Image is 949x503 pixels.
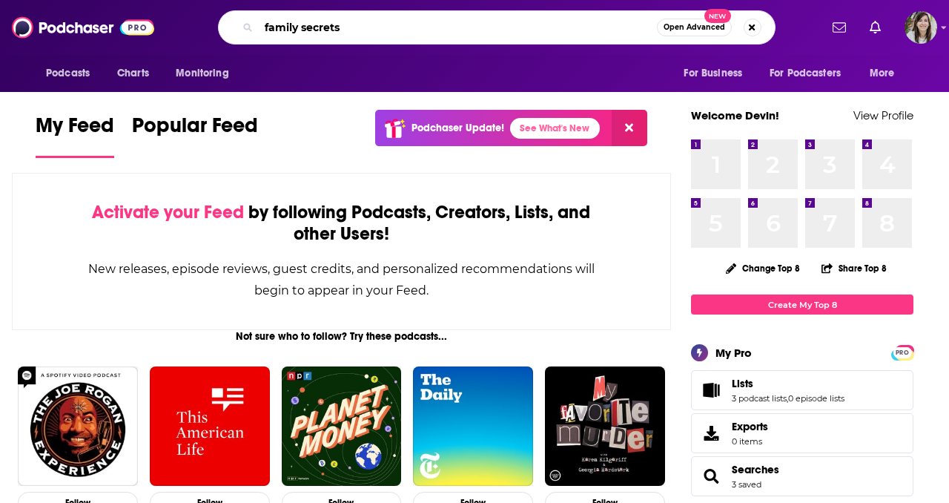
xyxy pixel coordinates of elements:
img: This American Life [150,366,270,487]
span: For Podcasters [770,63,841,84]
span: Open Advanced [664,24,725,31]
span: Lists [691,370,913,410]
a: Popular Feed [132,113,258,158]
button: Open AdvancedNew [657,19,732,36]
button: Show profile menu [905,11,937,44]
span: Exports [732,420,768,433]
span: My Feed [36,113,114,147]
a: Searches [732,463,779,476]
a: Create My Top 8 [691,295,913,315]
a: 3 saved [732,479,761,490]
img: The Joe Rogan Experience [18,366,138,487]
a: Searches [696,466,726,487]
button: Share Top 8 [821,254,887,283]
img: My Favorite Murder with Karen Kilgariff and Georgia Hardstark [545,366,665,487]
span: Activate your Feed [92,201,244,223]
button: open menu [36,59,109,88]
a: Exports [691,413,913,453]
img: Planet Money [282,366,402,487]
a: Show notifications dropdown [864,15,887,40]
button: open menu [673,59,761,88]
div: Not sure who to follow? Try these podcasts... [12,330,671,343]
a: Lists [696,380,726,401]
span: For Business [684,63,742,84]
span: Popular Feed [132,113,258,147]
button: open menu [760,59,862,88]
div: New releases, episode reviews, guest credits, and personalized recommendations will begin to appe... [87,258,596,301]
a: Charts [108,59,158,88]
div: My Pro [715,346,752,360]
span: PRO [893,347,911,358]
a: Welcome Devin! [691,108,779,122]
span: Searches [691,456,913,496]
a: 0 episode lists [788,393,844,404]
span: 0 items [732,436,768,447]
button: open menu [859,59,913,88]
img: The Daily [413,366,533,487]
span: New [704,9,731,23]
a: Show notifications dropdown [827,15,852,40]
p: Podchaser Update! [411,122,504,134]
div: by following Podcasts, Creators, Lists, and other Users! [87,202,596,245]
img: Podchaser - Follow, Share and Rate Podcasts [12,13,154,42]
input: Search podcasts, credits, & more... [259,16,657,39]
span: More [870,63,895,84]
a: Lists [732,377,844,390]
a: My Feed [36,113,114,158]
a: PRO [893,346,911,358]
a: See What's New [510,118,600,139]
button: open menu [165,59,248,88]
span: Podcasts [46,63,90,84]
span: Lists [732,377,753,390]
img: User Profile [905,11,937,44]
button: Change Top 8 [717,259,809,277]
span: Charts [117,63,149,84]
a: 3 podcast lists [732,393,787,404]
a: View Profile [853,108,913,122]
span: Monitoring [176,63,228,84]
span: Logged in as devinandrade [905,11,937,44]
span: , [787,393,788,404]
div: Search podcasts, credits, & more... [218,10,776,45]
span: Exports [696,423,726,444]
